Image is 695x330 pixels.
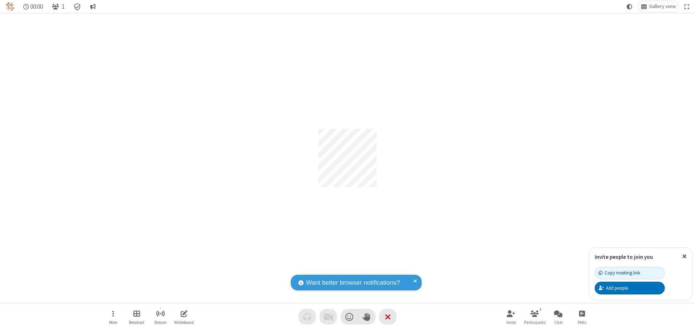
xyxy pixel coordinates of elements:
[358,309,375,325] button: Raise hand
[6,2,15,11] img: QA Selenium DO NOT DELETE OR CHANGE
[87,1,99,12] button: Conversation
[538,306,544,313] div: 1
[341,309,358,325] button: Send a reaction
[599,269,640,276] div: Copy meeting link
[524,320,546,325] span: Participants
[677,248,692,265] button: Close popover
[624,1,635,12] button: Using system theme
[524,306,546,327] button: Open participant list
[595,282,665,294] button: Add people
[298,309,316,325] button: Audio problem - check your Internet connection or call by phone
[320,309,337,325] button: Video
[500,306,522,327] button: Invite participants (Alt+I)
[595,253,653,260] label: Invite people to join you
[595,267,665,279] button: Copy meeting link
[129,320,144,325] span: Breakout
[102,306,124,327] button: Open menu
[682,1,692,12] button: Fullscreen
[30,3,43,10] span: 00:00
[554,320,563,325] span: Chat
[71,1,84,12] div: Meeting details Encryption enabled
[126,306,148,327] button: Manage Breakout Rooms
[174,320,194,325] span: Whiteboard
[109,320,117,325] span: More
[149,306,171,327] button: Start streaming
[649,4,676,9] span: Gallery view
[506,320,516,325] span: Invite
[547,306,569,327] button: Open chat
[49,1,68,12] button: Open participant list
[571,306,593,327] button: Open poll
[62,3,65,10] span: 1
[154,320,166,325] span: Stream
[306,278,400,288] span: Want better browser notifications?
[638,1,679,12] button: Change layout
[173,306,195,327] button: Open shared whiteboard
[578,320,586,325] span: Polls
[20,1,46,12] div: Timer
[379,309,397,325] button: End or leave meeting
